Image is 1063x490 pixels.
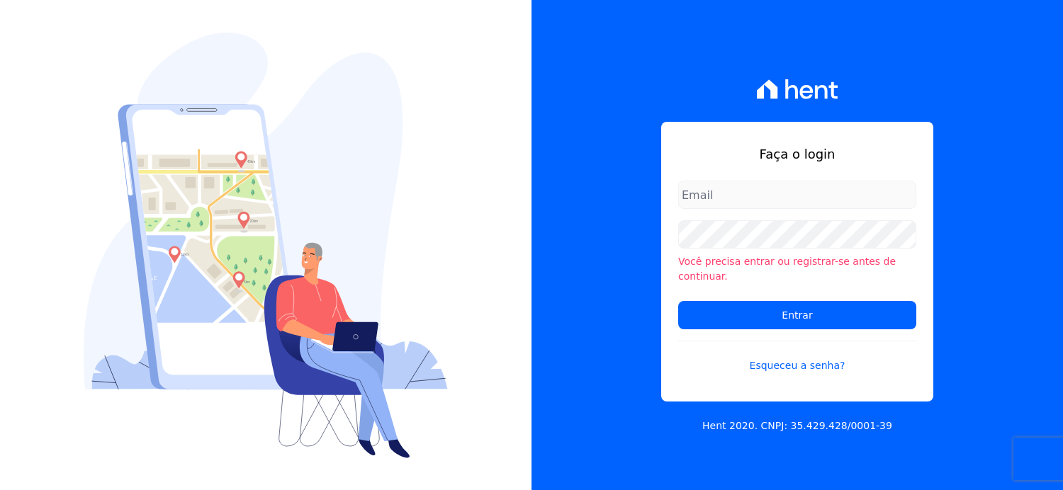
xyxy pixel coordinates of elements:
[678,301,916,329] input: Entrar
[84,33,448,458] img: Login
[678,341,916,373] a: Esqueceu a senha?
[678,254,916,284] li: Você precisa entrar ou registrar-se antes de continuar.
[702,418,892,433] p: Hent 2020. CNPJ: 35.429.428/0001-39
[678,181,916,209] input: Email
[678,144,916,164] h1: Faça o login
